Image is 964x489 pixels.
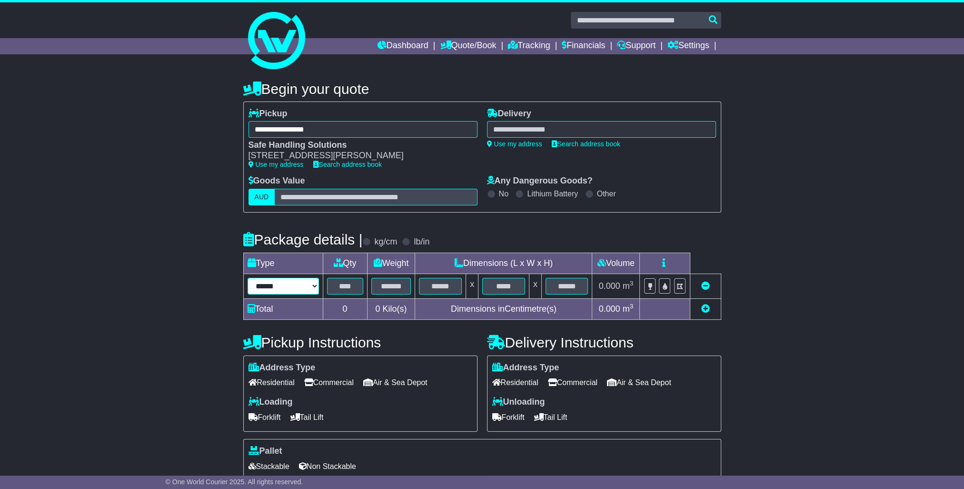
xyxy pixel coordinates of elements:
td: 0 [323,298,367,319]
span: Forklift [248,410,281,425]
a: Tracking [508,38,550,54]
a: Use my address [248,161,304,168]
div: Safe Handling Solutions [248,140,468,151]
td: x [466,274,478,298]
a: Settings [667,38,709,54]
span: Residential [248,375,295,390]
span: 0.000 [599,281,620,291]
label: Pallet [248,446,282,457]
td: Kilo(s) [367,298,415,319]
label: lb/in [414,237,429,247]
sup: 3 [630,280,634,287]
span: 0.000 [599,304,620,314]
a: Search address book [313,161,382,168]
span: Air & Sea Depot [607,375,671,390]
span: Non Stackable [299,459,356,474]
span: Tail Lift [534,410,567,425]
a: Search address book [552,140,620,148]
label: Address Type [492,363,559,373]
span: Commercial [548,375,597,390]
sup: 3 [630,303,634,310]
label: Delivery [487,109,531,119]
span: Air & Sea Depot [363,375,427,390]
span: m [623,281,634,291]
span: 0 [375,304,380,314]
label: Goods Value [248,176,305,186]
label: kg/cm [374,237,397,247]
label: No [499,189,508,198]
td: Qty [323,253,367,274]
span: © One World Courier 2025. All rights reserved. [166,478,303,486]
label: Any Dangerous Goods? [487,176,593,186]
h4: Delivery Instructions [487,335,721,350]
a: Remove this item [701,281,710,291]
span: Forklift [492,410,525,425]
span: m [623,304,634,314]
td: Weight [367,253,415,274]
span: Stackable [248,459,289,474]
a: Quote/Book [440,38,496,54]
a: Use my address [487,140,542,148]
span: Residential [492,375,538,390]
td: Total [243,298,323,319]
h4: Begin your quote [243,81,721,97]
a: Add new item [701,304,710,314]
label: Address Type [248,363,316,373]
td: x [529,274,541,298]
td: Type [243,253,323,274]
a: Dashboard [378,38,428,54]
h4: Pickup Instructions [243,335,477,350]
span: Commercial [304,375,354,390]
td: Dimensions (L x W x H) [415,253,592,274]
td: Volume [592,253,640,274]
label: Pickup [248,109,288,119]
td: Dimensions in Centimetre(s) [415,298,592,319]
label: Lithium Battery [527,189,578,198]
label: Unloading [492,397,545,407]
div: [STREET_ADDRESS][PERSON_NAME] [248,151,468,161]
label: Loading [248,397,293,407]
label: Other [597,189,616,198]
h4: Package details | [243,232,363,247]
a: Financials [562,38,605,54]
a: Support [617,38,656,54]
span: Tail Lift [290,410,324,425]
label: AUD [248,189,275,205]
